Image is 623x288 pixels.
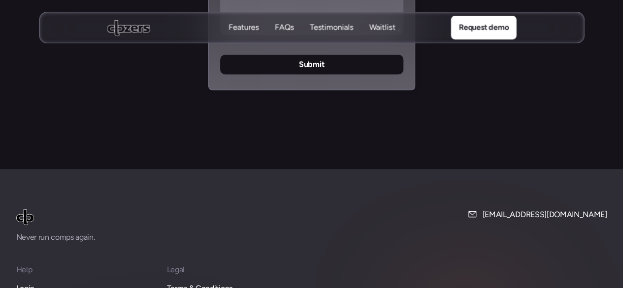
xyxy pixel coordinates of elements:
p: Testimonials [309,33,353,44]
a: FeaturesFeatures [228,22,259,33]
p: Never run comps again. [16,231,154,244]
p: Legal [167,263,306,276]
p: FAQs [274,33,294,44]
a: TestimonialsTestimonials [309,22,353,33]
p: Waitlist [369,22,395,33]
button: Submit [220,55,403,74]
p: [EMAIL_ADDRESS][DOMAIN_NAME] [482,208,607,221]
p: Submit [299,58,324,71]
p: Features [228,33,259,44]
p: Waitlist [369,33,395,44]
p: Testimonials [309,22,353,33]
p: Features [228,22,259,33]
p: Request demo [459,21,508,34]
a: WaitlistWaitlist [369,22,395,33]
a: FAQsFAQs [274,22,294,33]
p: Help [16,263,155,276]
a: Request demo [451,16,516,39]
p: FAQs [274,22,294,33]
